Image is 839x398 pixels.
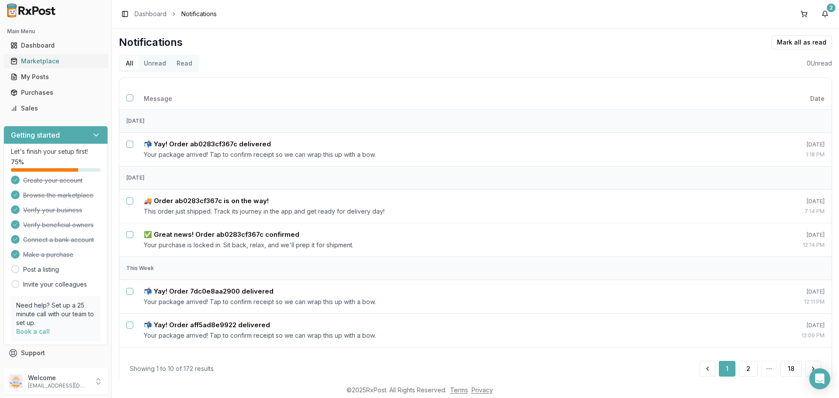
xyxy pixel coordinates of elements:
[743,88,832,109] th: Date
[3,3,59,17] img: RxPost Logo
[144,287,274,296] h5: 📬 Yay! Order 7dc0e8aa2900 delivered
[7,69,104,85] a: My Posts
[9,374,23,388] img: User avatar
[739,361,758,377] button: 2
[10,73,101,81] div: My Posts
[126,173,825,182] h4: [DATE]
[23,191,94,200] span: Browse the marketplace
[144,321,270,329] h5: 📬 Yay! Order aff5ad8e9922 delivered
[119,35,183,49] h1: Notifications
[750,150,825,159] div: 1:18 PM
[3,86,108,100] button: Purchases
[126,117,825,125] h4: [DATE]
[130,364,214,373] div: Showing 1 to 10 of 172 results
[750,241,825,249] div: 12:14 PM
[144,207,736,216] p: This order just shipped. Track its journey in the app and get ready for delivery day!
[144,150,736,159] p: Your package arrived! Tap to confirm receipt so we can wrap this up with a bow.
[3,54,108,68] button: Marketplace
[23,235,94,244] span: Connect a bank account
[11,158,24,166] span: 75 %
[3,101,108,115] button: Sales
[144,197,269,205] h5: 🚚 Order ab0283cf367c is on the way!
[121,56,139,70] button: All
[806,322,825,329] span: [DATE]
[135,10,166,18] a: Dashboard
[750,298,825,306] div: 12:11 PM
[137,88,743,109] th: Message
[7,28,104,35] h2: Main Menu
[3,38,108,52] button: Dashboard
[181,10,217,18] span: Notifications
[23,280,87,289] a: Invite your colleagues
[144,230,299,239] h5: ✅ Great news! Order ab0283cf367c confirmed
[126,141,133,148] button: Select notification: 📬 Yay! Order ab0283cf367c delivered
[7,53,104,69] a: Marketplace
[827,3,836,12] div: 2
[719,361,735,377] button: 1
[139,56,171,70] button: Unread
[10,41,101,50] div: Dashboard
[11,147,101,156] p: Let's finish your setup first!
[3,70,108,84] button: My Posts
[7,85,104,100] a: Purchases
[23,206,82,215] span: Verify your business
[450,386,468,394] a: Terms
[10,57,101,66] div: Marketplace
[144,298,736,306] p: Your package arrived! Tap to confirm receipt so we can wrap this up with a bow.
[806,231,825,238] span: [DATE]
[472,386,493,394] a: Privacy
[806,197,825,204] span: [DATE]
[11,130,60,140] h3: Getting started
[144,241,736,249] p: Your purchase is locked in. Sit back, relax, and we'll prep it for shipment.
[3,345,108,361] button: Support
[780,361,802,377] button: 18
[21,364,51,373] span: Feedback
[126,231,133,238] button: Select notification: ✅ Great news! Order ab0283cf367c confirmed
[23,176,83,185] span: Create your account
[28,382,89,389] p: [EMAIL_ADDRESS][DOMAIN_NAME]
[806,288,825,295] span: [DATE]
[750,207,825,216] div: 7:14 PM
[135,10,217,18] nav: breadcrumb
[771,35,832,49] button: Mark all as read
[23,265,59,274] a: Post a listing
[144,140,271,149] h5: 📬 Yay! Order ab0283cf367c delivered
[16,328,50,335] a: Book a call
[807,59,832,68] div: 0 Unread
[126,288,133,295] button: Select notification: 📬 Yay! Order 7dc0e8aa2900 delivered
[126,322,133,329] button: Select notification: 📬 Yay! Order aff5ad8e9922 delivered
[750,331,825,340] div: 12:09 PM
[16,301,95,327] p: Need help? Set up a 25 minute call with our team to set up.
[10,88,101,97] div: Purchases
[10,104,101,113] div: Sales
[7,100,104,116] a: Sales
[171,56,198,70] button: Read
[126,197,133,204] button: Select notification: 🚚 Order ab0283cf367c is on the way!
[818,7,832,21] button: 2
[126,264,825,273] h4: This Week
[28,374,89,382] p: Welcome
[126,94,133,101] button: Select all notifications
[809,368,830,389] div: Open Intercom Messenger
[23,250,73,259] span: Make a purchase
[23,221,94,229] span: Verify beneficial owners
[806,141,825,148] span: [DATE]
[3,361,108,377] button: Feedback
[144,331,736,340] p: Your package arrived! Tap to confirm receipt so we can wrap this up with a bow.
[7,38,104,53] a: Dashboard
